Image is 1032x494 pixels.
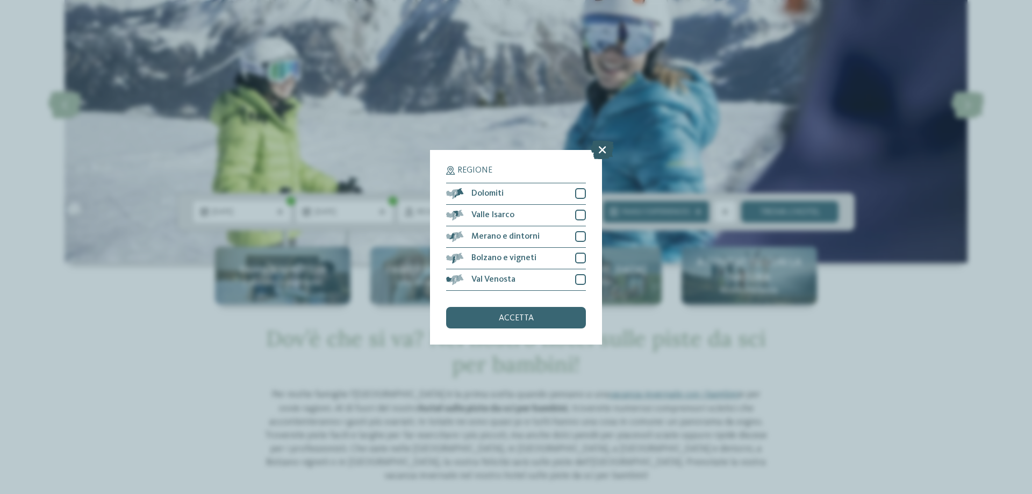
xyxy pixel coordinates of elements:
span: Val Venosta [471,275,515,284]
span: Merano e dintorni [471,232,540,241]
span: Bolzano e vigneti [471,254,536,262]
span: accetta [499,314,534,323]
span: Valle Isarco [471,211,514,219]
span: Regione [457,166,492,175]
span: Dolomiti [471,189,504,198]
